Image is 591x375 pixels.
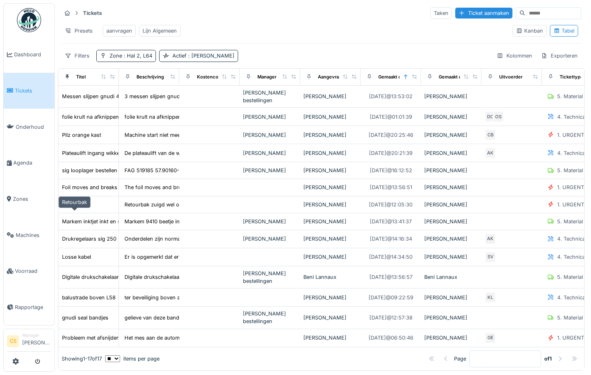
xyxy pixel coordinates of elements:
div: Gemaakt door [439,74,469,80]
span: Machines [16,231,51,239]
div: [DATE] @ 14:34:50 [369,253,413,261]
div: [PERSON_NAME] [424,167,478,174]
img: Badge_color-CXgf-gQk.svg [17,8,41,32]
span: Onderhoud [16,123,51,131]
div: Foil moves and breaks [62,183,117,191]
div: [PERSON_NAME] bestellingen [243,270,297,285]
div: Kanban [516,27,543,35]
div: Tickettype [560,74,583,80]
div: [DATE] @ 09:22:59 [369,294,413,301]
div: SV [485,251,496,263]
div: [PERSON_NAME] [243,218,297,225]
div: DO [485,111,496,122]
div: [DATE] @ 13:56:51 [370,183,412,191]
div: [DATE] @ 01:01:39 [370,113,412,121]
span: Tickets [15,87,51,95]
div: [PERSON_NAME] [424,253,478,261]
div: KL [485,292,496,303]
div: [DATE] @ 20:21:39 [369,149,413,157]
span: Voorraad [15,267,51,275]
div: OS [493,111,504,122]
div: gnudi seal bandjes [62,314,108,321]
a: Dashboard [4,37,54,73]
div: [PERSON_NAME] [303,334,357,342]
div: FAG 519185 57.90160-3 2 stuks [124,167,202,174]
div: Showing 1 - 17 of 17 [62,355,102,363]
div: Aangevraagd door [318,74,358,80]
div: [PERSON_NAME] [243,167,297,174]
div: [PERSON_NAME] [303,93,357,100]
div: [DATE] @ 13:41:37 [370,218,412,225]
div: [PERSON_NAME] [303,235,357,243]
span: Rapportage [15,303,51,311]
div: [PERSON_NAME] [424,218,478,225]
div: Beschrijving [137,74,164,80]
div: Exporteren [537,50,581,62]
a: Machines [4,217,54,253]
div: Messen slijpen gnudi 4 pak [62,93,130,100]
div: Markem inktjet inkt en solvent vervallen kan niet testen, bestellen. [62,218,223,225]
div: The foil moves and breaks a lot. Also the lengt... [124,183,244,191]
span: Agenda [13,159,51,167]
div: [PERSON_NAME] [303,253,357,261]
div: 3 messen slijpen gnudi 4 pak 2 ondermessen 1 bo... [124,93,253,100]
div: [DATE] @ 16:12:52 [370,167,412,174]
div: Actief [172,52,234,60]
div: [PERSON_NAME] [424,149,478,157]
div: Er is opgemerkt dat er een kabel los is bij de ... [124,253,240,261]
div: Presets [61,25,96,37]
div: [DATE] @ 06:50:46 [369,334,413,342]
div: AK [485,147,496,159]
a: Voorraad [4,253,54,289]
a: Zones [4,181,54,217]
div: Zone [110,52,152,60]
div: Titel [76,74,86,80]
div: Kostencode [197,74,224,80]
div: [PERSON_NAME] [303,113,357,121]
div: [PERSON_NAME] bestellingen [243,89,297,104]
div: Kolommen [493,50,536,62]
div: [PERSON_NAME] [243,149,297,157]
span: : Hal 2, L64 [122,53,152,59]
div: Plateaulift ingang wikkelstraat maakt piepend en schurend lawaai bij op- en neerwaartse beweging. [62,149,305,157]
div: ter beveiliging boven aan de transportbanden [124,294,236,301]
div: [DATE] @ 20:25:46 [369,131,413,139]
div: Tabel [554,27,574,35]
div: [PERSON_NAME] [243,131,297,139]
div: Digitale drukschakelaar [URL].. [124,273,200,281]
strong: of 1 [544,355,552,363]
div: Beni Lannaux [303,273,357,281]
div: AK [485,233,496,245]
div: [PERSON_NAME] bestellingen [243,310,297,325]
div: [PERSON_NAME] [424,314,478,321]
div: balustrade boven L58 [62,294,116,301]
span: Zones [13,195,51,203]
div: [PERSON_NAME] [424,294,478,301]
span: : [PERSON_NAME] [187,53,234,59]
div: Pilz orange kast [62,131,101,139]
div: items per page [105,355,160,363]
div: [PERSON_NAME] [243,235,297,243]
div: [PERSON_NAME] [303,149,357,157]
strong: Tickets [80,9,105,17]
div: Probleem met afsnijden folie op automatische wikkelstraat. [62,334,206,342]
a: Agenda [4,145,54,181]
div: [PERSON_NAME] [424,183,478,191]
div: [DATE] @ 12:05:30 [369,201,413,208]
div: Digitale drukschakelaar [62,273,119,281]
div: Taken [430,7,452,19]
div: aanvragen [106,27,132,35]
div: [DATE] @ 12:57:38 [369,314,413,321]
div: GE [485,332,496,344]
div: De plateaulift van de wikkelstraat waar pallets... [124,149,240,157]
a: CS Manager[PERSON_NAME] [7,332,51,352]
div: Lijn Algemeen [143,27,177,35]
div: CB [485,129,496,140]
div: folie krult na afknippen [62,113,119,121]
div: folie krult na afknippen [124,113,181,121]
span: Dashboard [14,51,51,58]
div: [PERSON_NAME] [303,218,357,225]
div: [DATE] @ 14:16:34 [370,235,412,243]
a: Tickets [4,73,54,109]
div: Retourbak zuigd wel op maar trild niet [124,201,218,208]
